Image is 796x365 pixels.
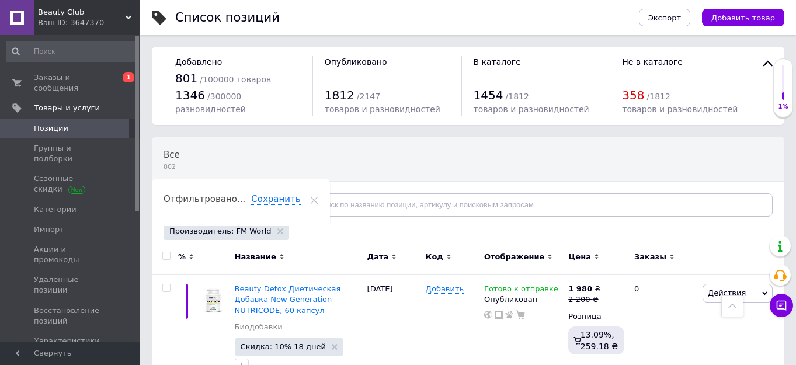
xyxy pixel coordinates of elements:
[34,72,108,93] span: Заказы и сообщения
[34,274,108,296] span: Удаленные позиции
[325,57,387,67] span: Опубликовано
[38,7,126,18] span: Beauty Club
[367,252,389,262] span: Дата
[474,88,503,102] span: 1454
[506,92,529,101] span: / 1812
[568,252,591,262] span: Цена
[708,288,746,297] span: Действия
[581,330,618,351] span: 13.09%, 259.18 ₴
[34,305,108,326] span: Восстановление позиций
[235,252,276,262] span: Название
[325,105,440,114] span: товаров и разновидностей
[648,13,681,22] span: Экспорт
[178,252,186,262] span: %
[639,9,690,26] button: Экспорт
[711,13,775,22] span: Добавить товар
[622,88,644,102] span: 358
[770,294,793,317] button: Чат с покупателем
[175,71,197,85] span: 801
[251,194,300,205] span: Сохранить
[235,284,341,314] a: Beauty Detox Диетическая Добавка New Generation NUTRICODE, 60 капсул
[296,193,773,217] input: Поиск по названию позиции, артикулу и поисковым запросам
[164,162,180,171] span: 802
[34,103,100,113] span: Товары и услуги
[38,18,140,28] div: Ваш ID: 3647370
[426,252,443,262] span: Код
[426,284,464,294] span: Добавить
[164,150,180,160] span: Все
[622,105,738,114] span: товаров и разновидностей
[241,343,326,350] span: Скидка: 10% 18 дней
[169,226,272,237] span: Производитель: FM World
[568,294,600,305] div: 2 200 ₴
[484,294,562,305] div: Опубликован
[634,252,666,262] span: Заказы
[702,9,784,26] button: Добавить товар
[175,92,246,114] span: / 300000 разновидностей
[568,284,600,294] div: ₴
[34,224,64,235] span: Импорт
[357,92,380,101] span: / 2147
[34,173,108,194] span: Сезонные скидки
[34,123,68,134] span: Позиции
[235,322,283,332] a: Биодобавки
[175,57,222,67] span: Добавлено
[175,12,280,24] div: Список позиций
[6,41,138,62] input: Поиск
[200,75,271,84] span: / 100000 товаров
[34,204,77,215] span: Категории
[34,336,100,346] span: Характеристики
[774,103,792,111] div: 1%
[484,284,558,297] span: Готово к отправке
[568,311,624,322] div: Розница
[34,244,108,265] span: Акции и промокоды
[34,143,108,164] span: Группы и подборки
[199,284,229,314] img: Beauty Detox Диетическая Добавка New Generation NUTRICODE, 60 капсул
[325,88,354,102] span: 1812
[484,252,544,262] span: Отображение
[647,92,670,101] span: / 1812
[175,88,205,102] span: 1346
[474,105,589,114] span: товаров и разновидностей
[474,57,521,67] span: В каталоге
[568,284,592,293] b: 1 980
[164,194,245,204] span: Отфильтровано...
[622,57,683,67] span: Не в каталоге
[123,72,134,82] span: 1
